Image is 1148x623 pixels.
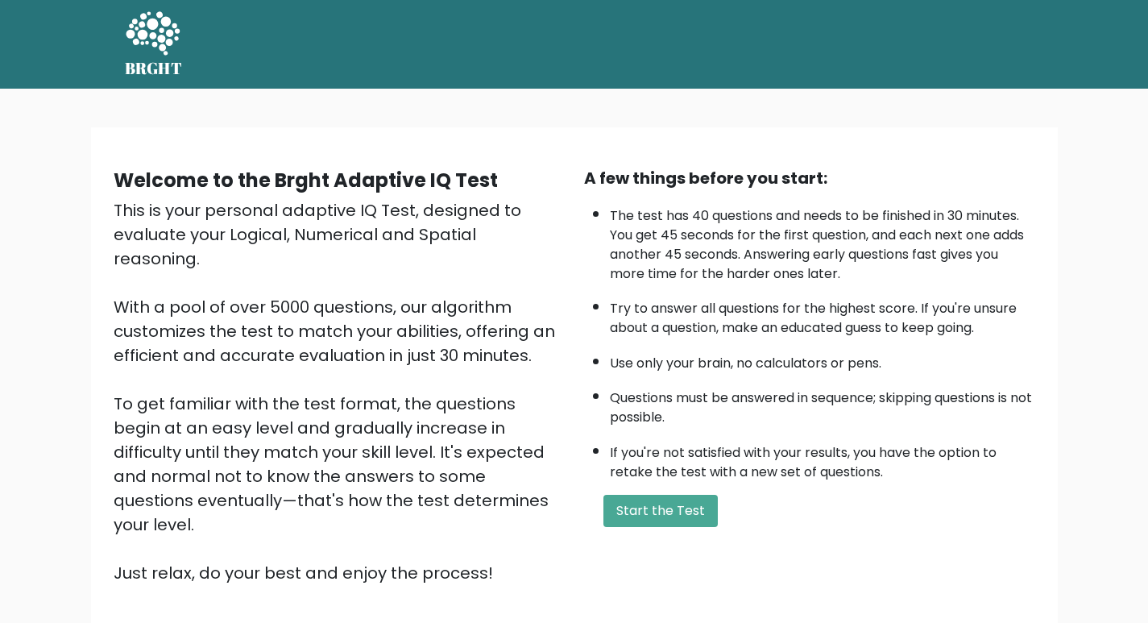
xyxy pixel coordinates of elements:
a: BRGHT [125,6,183,82]
li: If you're not satisfied with your results, you have the option to retake the test with a new set ... [610,435,1035,482]
li: Questions must be answered in sequence; skipping questions is not possible. [610,380,1035,427]
div: A few things before you start: [584,166,1035,190]
div: This is your personal adaptive IQ Test, designed to evaluate your Logical, Numerical and Spatial ... [114,198,565,585]
li: Try to answer all questions for the highest score. If you're unsure about a question, make an edu... [610,291,1035,338]
li: Use only your brain, no calculators or pens. [610,346,1035,373]
button: Start the Test [603,495,718,527]
b: Welcome to the Brght Adaptive IQ Test [114,167,498,193]
li: The test has 40 questions and needs to be finished in 30 minutes. You get 45 seconds for the firs... [610,198,1035,284]
h5: BRGHT [125,59,183,78]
